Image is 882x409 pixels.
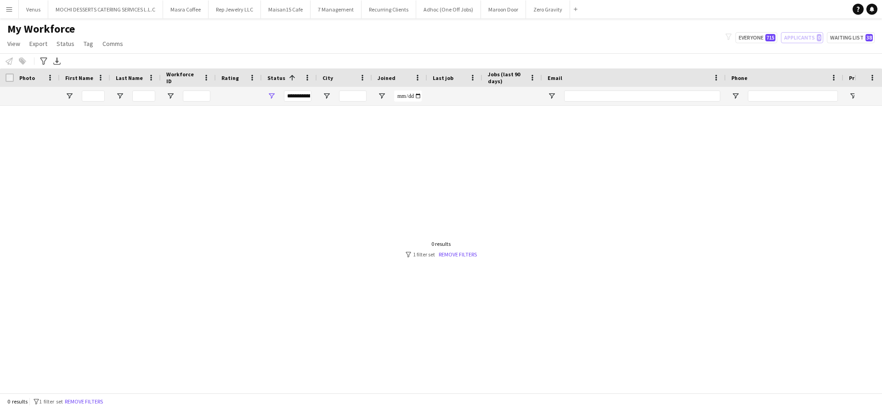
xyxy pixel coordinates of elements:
[261,0,311,18] button: Maisan15 Cafe
[548,92,556,100] button: Open Filter Menu
[48,0,163,18] button: MOCHI DESSERTS CATERING SERVICES L.L.C
[311,0,362,18] button: 7 Management
[322,74,333,81] span: City
[132,91,155,102] input: Last Name Filter Input
[63,397,105,407] button: Remove filters
[19,0,48,18] button: Venus
[394,91,422,102] input: Joined Filter Input
[481,0,526,18] button: Maroon Door
[548,74,562,81] span: Email
[51,56,62,67] app-action-btn: Export XLSX
[99,38,127,50] a: Comms
[209,0,261,18] button: Rep Jewelry LLC
[166,92,175,100] button: Open Filter Menu
[267,92,276,100] button: Open Filter Menu
[731,92,740,100] button: Open Filter Menu
[827,32,875,43] button: Waiting list38
[416,0,481,18] button: Adhoc (One Off Jobs)
[849,92,857,100] button: Open Filter Menu
[19,74,35,81] span: Photo
[163,0,209,18] button: Masra Coffee
[166,71,199,85] span: Workforce ID
[731,74,747,81] span: Phone
[735,32,777,43] button: Everyone715
[6,74,14,82] input: Column with Header Selection
[849,74,867,81] span: Profile
[267,74,285,81] span: Status
[221,74,239,81] span: Rating
[378,92,386,100] button: Open Filter Menu
[116,74,143,81] span: Last Name
[362,0,416,18] button: Recurring Clients
[84,40,93,48] span: Tag
[38,56,49,67] app-action-btn: Advanced filters
[7,22,75,36] span: My Workforce
[26,38,51,50] a: Export
[65,74,93,81] span: First Name
[406,240,477,247] div: 0 results
[748,91,838,102] input: Phone Filter Input
[102,40,123,48] span: Comms
[564,91,720,102] input: Email Filter Input
[4,38,24,50] a: View
[29,40,47,48] span: Export
[80,38,97,50] a: Tag
[39,398,63,405] span: 1 filter set
[53,38,78,50] a: Status
[65,92,73,100] button: Open Filter Menu
[116,92,124,100] button: Open Filter Menu
[765,34,775,41] span: 715
[865,34,873,41] span: 38
[488,71,526,85] span: Jobs (last 90 days)
[82,91,105,102] input: First Name Filter Input
[439,251,477,258] a: Remove filters
[378,74,396,81] span: Joined
[322,92,331,100] button: Open Filter Menu
[57,40,74,48] span: Status
[433,74,453,81] span: Last job
[339,91,367,102] input: City Filter Input
[7,40,20,48] span: View
[183,91,210,102] input: Workforce ID Filter Input
[406,251,477,258] div: 1 filter set
[526,0,570,18] button: Zero Gravity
